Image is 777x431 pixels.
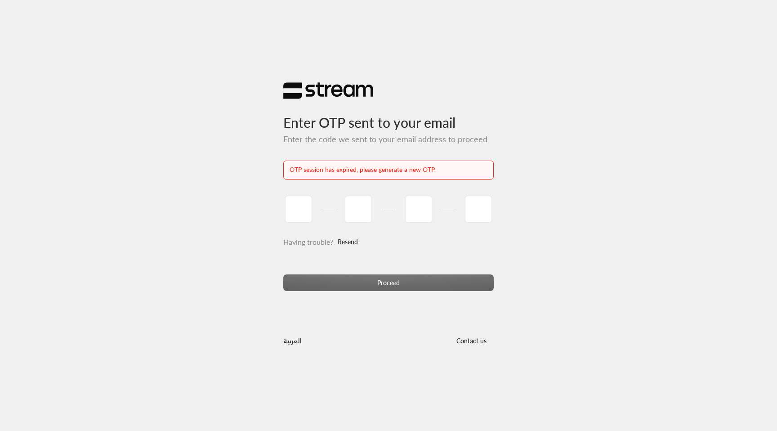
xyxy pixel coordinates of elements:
span: Having trouble? [283,238,333,246]
button: Contact us [449,332,494,349]
a: Resend [338,233,358,251]
a: Contact us [449,337,494,345]
div: OTP session has expired, please generate a new OTP. [290,165,487,175]
h5: Enter the code we sent to your email address to proceed [283,135,494,144]
a: العربية [283,332,302,349]
img: Stream Logo [283,82,373,99]
h3: Enter OTP sent to your email [283,99,494,130]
